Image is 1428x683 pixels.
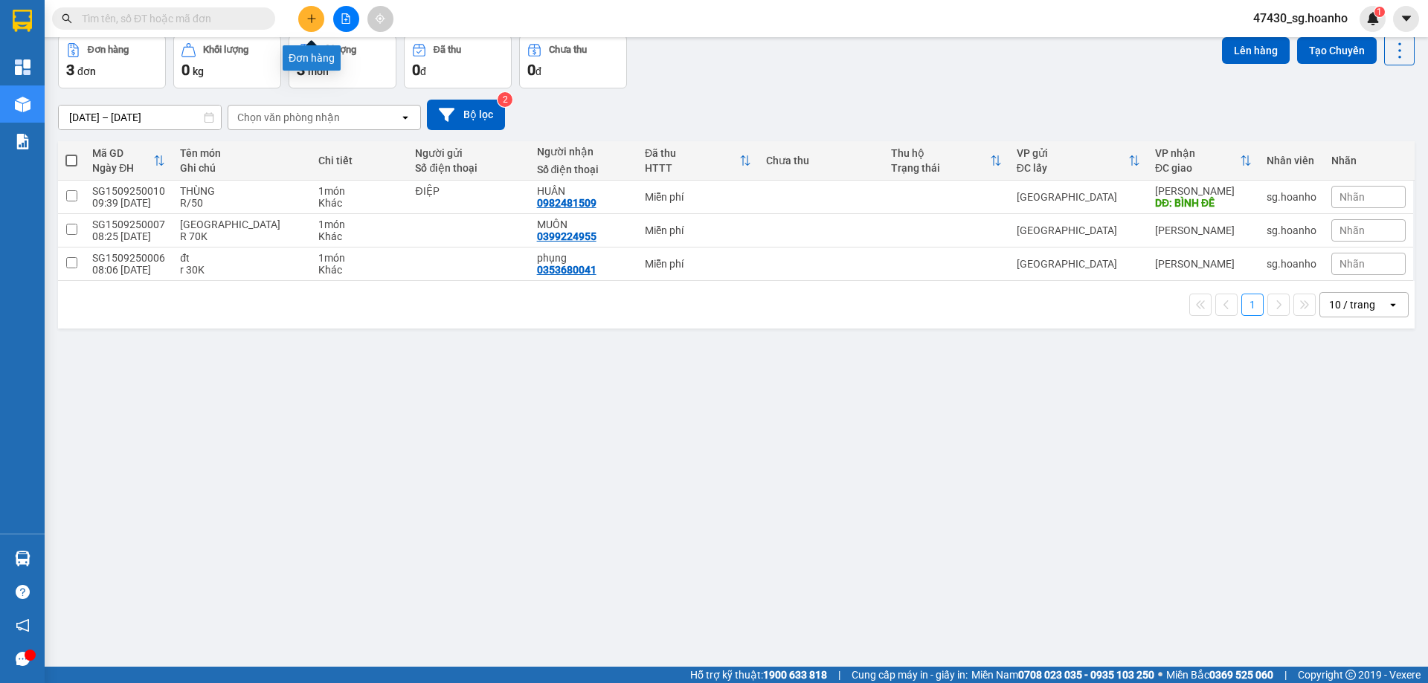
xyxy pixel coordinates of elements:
[203,45,248,55] div: Khối lượng
[318,45,356,55] div: Số lượng
[1222,37,1290,64] button: Lên hàng
[181,61,190,79] span: 0
[180,230,303,242] div: R 70K
[15,97,30,112] img: warehouse-icon
[971,667,1154,683] span: Miền Nam
[537,230,596,242] div: 0399224955
[180,197,303,209] div: R/50
[1339,224,1365,236] span: Nhãn
[537,252,630,264] div: phụng
[1345,670,1356,680] span: copyright
[645,162,739,174] div: HTTT
[1158,672,1162,678] span: ⚪️
[1267,224,1316,236] div: sg.hoanho
[1155,147,1240,159] div: VP nhận
[1387,299,1399,311] svg: open
[92,147,153,159] div: Mã GD
[62,13,72,24] span: search
[519,35,627,88] button: Chưa thu0đ
[415,147,521,159] div: Người gửi
[535,65,541,77] span: đ
[193,65,204,77] span: kg
[1017,162,1128,174] div: ĐC lấy
[1377,7,1382,17] span: 1
[645,147,739,159] div: Đã thu
[415,185,521,197] div: ĐIỆP
[318,252,400,264] div: 1 món
[16,652,30,666] span: message
[289,35,396,88] button: Số lượng3món
[1155,162,1240,174] div: ĐC giao
[884,141,1009,181] th: Toggle SortBy
[838,667,840,683] span: |
[13,10,32,32] img: logo-vxr
[1400,12,1413,25] span: caret-down
[88,45,129,55] div: Đơn hàng
[180,162,303,174] div: Ghi chú
[537,185,630,197] div: HUÂN
[1329,297,1375,312] div: 10 / trang
[1155,224,1252,236] div: [PERSON_NAME]
[306,13,317,24] span: plus
[498,92,512,107] sup: 2
[399,111,411,123] svg: open
[427,100,505,130] button: Bộ lọc
[1017,147,1128,159] div: VP gửi
[180,219,303,230] div: TX
[318,197,400,209] div: Khác
[92,219,165,230] div: SG1509250007
[13,14,36,30] span: Gửi:
[318,219,400,230] div: 1 món
[82,10,257,27] input: Tìm tên, số ĐT hoặc mã đơn
[1284,667,1287,683] span: |
[97,93,118,109] span: DĐ:
[1155,197,1252,209] div: DĐ: BÌNH ĐÊ
[16,618,30,632] span: notification
[92,230,165,242] div: 08:25 [DATE]
[97,46,216,64] div: HÂN AN NHƠN
[15,59,30,75] img: dashboard-icon
[97,13,132,28] span: Nhận:
[16,585,30,599] span: question-circle
[1017,258,1140,270] div: [GEOGRAPHIC_DATA]
[1018,669,1154,681] strong: 0708 023 035 - 0935 103 250
[333,6,359,32] button: file-add
[549,45,587,55] div: Chưa thu
[645,224,751,236] div: Miễn phí
[1331,155,1406,166] div: Nhãn
[298,6,324,32] button: plus
[690,667,827,683] span: Hỗ trợ kỹ thuật:
[852,667,968,683] span: Cung cấp máy in - giấy in:
[77,65,96,77] span: đơn
[297,61,305,79] span: 3
[537,164,630,175] div: Số điện thoại
[59,106,221,129] input: Select a date range.
[766,155,876,166] div: Chưa thu
[97,85,164,137] span: AN NHƠN
[412,61,420,79] span: 0
[891,147,989,159] div: Thu hộ
[1366,12,1380,25] img: icon-new-feature
[237,110,340,125] div: Chọn văn phòng nhận
[645,258,751,270] div: Miễn phí
[1393,6,1419,32] button: caret-down
[318,155,400,166] div: Chi tiết
[97,13,216,46] div: [PERSON_NAME]
[375,13,385,24] span: aim
[637,141,759,181] th: Toggle SortBy
[1155,258,1252,270] div: [PERSON_NAME]
[92,264,165,276] div: 08:06 [DATE]
[537,264,596,276] div: 0353680041
[1009,141,1148,181] th: Toggle SortBy
[341,13,351,24] span: file-add
[537,146,630,158] div: Người nhận
[1267,155,1316,166] div: Nhân viên
[1209,669,1273,681] strong: 0369 525 060
[1241,9,1360,27] span: 47430_sg.hoanho
[1017,224,1140,236] div: [GEOGRAPHIC_DATA]
[763,669,827,681] strong: 1900 633 818
[537,219,630,230] div: MUÔN
[1267,191,1316,203] div: sg.hoanho
[92,185,165,197] div: SG1509250010
[434,45,461,55] div: Đã thu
